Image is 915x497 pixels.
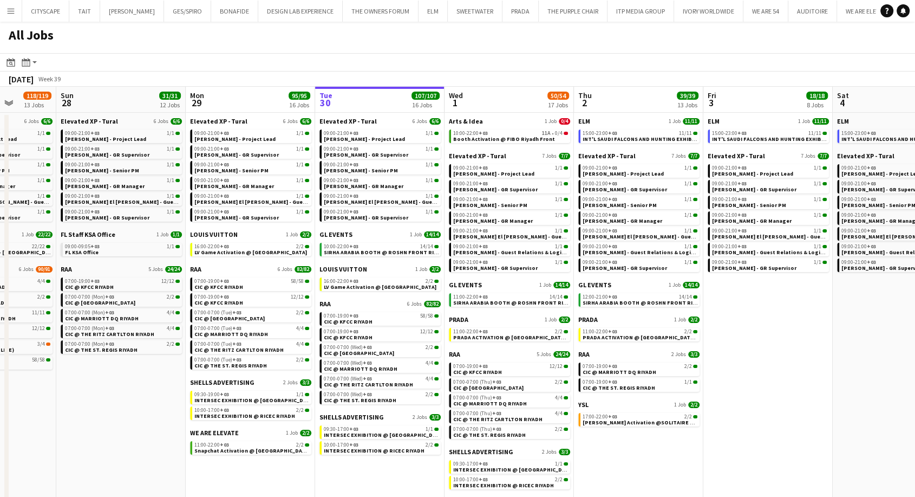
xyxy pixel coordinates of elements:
span: 09:00-21:00 [324,146,358,152]
span: 1/1 [684,197,692,202]
div: Elevated XP - Tural7 Jobs7/709:00-21:00+031/1[PERSON_NAME] - Project Lead09:00-21:00+031/1[PERSON... [708,152,829,274]
span: +03 [90,177,100,184]
span: 09:00-21:00 [453,181,488,186]
span: 11/11 [683,118,700,125]
span: 1/1 [426,162,433,167]
span: +03 [479,196,488,203]
span: Elevated XP - Tural [449,152,506,160]
button: PRADA [502,1,539,22]
span: 1/1 [684,228,692,234]
div: Arts & Idea1 Job0/410:00-22:00+0311A•0/4Booth Activation @ FIBO Riyadh Front [449,117,570,152]
span: 15:00-23:00 [841,131,876,136]
span: GL EVENTS [319,230,352,238]
span: ELM [837,117,849,125]
span: +03 [349,208,358,215]
span: 09:00-21:00 [453,197,488,202]
span: Basim Aqil - GR Supervisor [583,186,667,193]
span: 1/1 [296,209,304,215]
a: 15:00-23:00+0311/11INT'L SAUDI FALCONS AND HUNTING EXHIBITION '25 @ [GEOGRAPHIC_DATA] - [GEOGRAPH... [712,130,827,142]
button: WE ARE ELEVATE [837,1,899,22]
span: 1/1 [426,131,433,136]
span: 1/1 [296,193,304,199]
span: 09:00-21:00 [194,131,229,136]
span: 1 Job [156,231,168,238]
span: +03 [349,130,358,137]
a: 09:00-21:00+031/1[PERSON_NAME] - Project Lead [324,130,439,142]
span: +03 [479,211,488,218]
span: 7/7 [688,153,700,159]
a: Arts & Idea1 Job0/4 [449,117,570,125]
span: 11/11 [679,131,692,136]
span: +03 [479,227,488,234]
span: 1 Job [286,231,298,238]
a: 09:00-21:00+031/1[PERSON_NAME] El [PERSON_NAME] - Guest Relations Manager [194,192,309,205]
span: 6 Jobs [283,118,298,125]
a: GL EVENTS1 Job14/14 [319,230,441,238]
span: 1/1 [814,165,821,171]
span: 10:00-22:00 [453,131,488,136]
a: Elevated XP - Tural6 Jobs6/6 [319,117,441,125]
span: +03 [349,192,358,199]
a: 09:00-21:00+031/1[PERSON_NAME] - Project Lead [194,130,309,142]
span: 1/1 [167,178,174,183]
span: +03 [90,243,100,250]
span: +03 [737,227,747,234]
span: ELM [578,117,590,125]
button: BONAFIDE [211,1,258,22]
span: +03 [349,161,358,168]
span: Aysel Ahmadova - Project Lead [65,135,146,143]
span: Elevated XP - Tural [837,152,894,160]
span: Serina El Kaissi - Guest Relations Manager [583,233,748,240]
span: 1/1 [426,209,433,215]
button: WE ARE 54 [743,1,788,22]
span: 7 Jobs [671,153,686,159]
span: Serina El Kaissi - Guest Relations Manager [194,198,360,205]
span: Serina El Kaissi - Guest Relations Manager [453,233,618,240]
span: 09:00-21:00 [712,212,747,218]
a: 09:00-21:00+031/1[PERSON_NAME] - GR Manager [65,177,180,189]
span: 1/1 [684,181,692,186]
span: 0/4 [555,131,563,136]
button: SWEETWATER [448,1,502,22]
span: Diana Fazlitdinova - Senior PM [453,202,527,209]
span: Diana Fazlitdinova - Senior PM [324,167,398,174]
span: Aysel Ahmadova - Project Lead [712,170,793,177]
span: +03 [479,130,488,137]
a: Elevated XP - Tural7 Jobs7/7 [449,152,570,160]
span: 1/1 [167,209,174,215]
span: 7/7 [559,153,570,159]
a: Elevated XP - Tural7 Jobs7/7 [578,152,700,160]
span: 09:00-21:00 [194,178,229,183]
span: +03 [608,180,617,187]
span: 09:00-21:00 [65,178,100,183]
a: 09:00-21:00+031/1[PERSON_NAME] - Senior PM [324,161,439,173]
span: 6/6 [41,118,53,125]
a: Elevated XP - Tural6 Jobs6/6 [61,117,182,125]
span: 6 Jobs [154,118,168,125]
button: IVORY WORLDWIDE [674,1,743,22]
span: 1 Job [410,231,422,238]
span: +03 [608,164,617,171]
span: 09:00-21:00 [712,228,747,234]
span: 7 Jobs [801,153,815,159]
span: 1/1 [167,146,174,152]
div: Elevated XP - Tural6 Jobs6/609:00-21:00+031/1[PERSON_NAME] - Project Lead09:00-21:00+031/1[PERSON... [319,117,441,230]
div: Elevated XP - Tural6 Jobs6/609:00-21:00+031/1[PERSON_NAME] - Project Lead09:00-21:00+031/1[PERSON... [190,117,311,230]
span: INT'L SAUDI FALCONS AND HUNTING EXHIBITION '25 @ MALHAM - RIYADH [583,135,836,143]
span: 1/1 [555,165,563,171]
span: +03 [608,130,617,137]
span: +03 [349,177,358,184]
a: 09:00-21:00+031/1[PERSON_NAME] - GR Manager [324,177,439,189]
span: Giuseppe Fontani - GR Manager [583,217,662,224]
span: +03 [220,177,229,184]
span: Aysel Ahmadova - Project Lead [453,170,534,177]
button: THE PURPLE CHAIR [539,1,607,22]
span: 1 Job [545,118,557,125]
button: AUDITOIRE [788,1,837,22]
span: Aysel Ahmadova - Project Lead [194,135,276,143]
span: 22/22 [36,231,53,238]
span: +03 [220,161,229,168]
span: LOUIS VUITTON [190,230,238,238]
span: 1/1 [555,181,563,186]
span: 11A [542,131,551,136]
